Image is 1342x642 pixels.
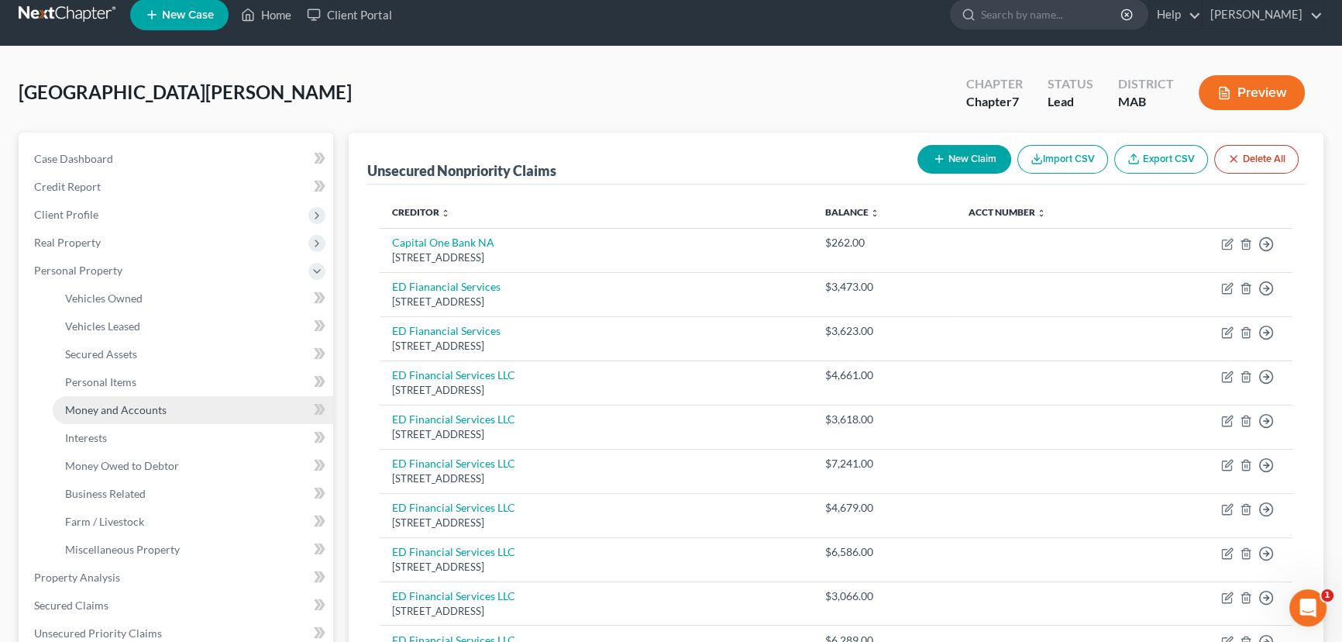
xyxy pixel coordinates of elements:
[53,396,333,424] a: Money and Accounts
[1149,1,1201,29] a: Help
[392,427,800,442] div: [STREET_ADDRESS]
[34,599,108,612] span: Secured Claims
[825,544,944,560] div: $6,586.00
[825,588,944,604] div: $3,066.00
[53,312,333,340] a: Vehicles Leased
[392,604,800,619] div: [STREET_ADDRESS]
[392,545,515,558] a: ED Financial Services LLC
[53,480,333,508] a: Business Related
[19,81,352,103] span: [GEOGRAPHIC_DATA][PERSON_NAME]
[1199,75,1305,110] button: Preview
[392,250,800,265] div: [STREET_ADDRESS]
[392,501,515,514] a: ED Financial Services LLC
[233,1,299,29] a: Home
[34,626,162,640] span: Unsecured Priority Claims
[392,457,515,470] a: ED Financial Services LLC
[1118,75,1174,93] div: District
[34,208,98,221] span: Client Profile
[53,285,333,312] a: Vehicles Owned
[1289,589,1327,626] iframe: Intercom live chat
[825,279,944,295] div: $3,473.00
[392,206,450,218] a: Creditor unfold_more
[34,236,101,249] span: Real Property
[1214,145,1299,174] button: Delete All
[392,339,800,354] div: [STREET_ADDRESS]
[367,161,556,180] div: Unsecured Nonpriority Claims
[65,319,140,333] span: Vehicles Leased
[65,431,107,444] span: Interests
[1037,209,1046,218] i: unfold_more
[22,564,333,592] a: Property Analysis
[53,340,333,368] a: Secured Assets
[392,383,800,398] div: [STREET_ADDRESS]
[392,589,515,602] a: ED Financial Services LLC
[1017,145,1108,174] button: Import CSV
[825,206,879,218] a: Balance unfold_more
[34,264,122,277] span: Personal Property
[392,280,501,293] a: ED Fianancial Services
[392,295,800,309] div: [STREET_ADDRESS]
[53,536,333,564] a: Miscellaneous Property
[1048,75,1093,93] div: Status
[825,456,944,471] div: $7,241.00
[392,324,501,337] a: ED Fianancial Services
[53,424,333,452] a: Interests
[65,403,167,416] span: Money and Accounts
[917,145,1011,174] button: New Claim
[22,173,333,201] a: Credit Report
[34,180,101,193] span: Credit Report
[22,592,333,620] a: Secured Claims
[1012,94,1019,109] span: 7
[65,487,146,500] span: Business Related
[392,516,800,530] div: [STREET_ADDRESS]
[53,452,333,480] a: Money Owed to Debtor
[392,412,515,426] a: ED Financial Services LLC
[65,347,137,361] span: Secured Assets
[53,368,333,396] a: Personal Items
[22,145,333,173] a: Case Dashboard
[34,571,120,584] span: Property Analysis
[392,560,800,575] div: [STREET_ADDRESS]
[825,323,944,339] div: $3,623.00
[1321,589,1333,602] span: 1
[299,1,400,29] a: Client Portal
[1118,93,1174,111] div: MAB
[870,209,879,218] i: unfold_more
[65,459,179,472] span: Money Owed to Debtor
[65,515,144,528] span: Farm / Livestock
[162,9,214,21] span: New Case
[65,543,180,556] span: Miscellaneous Property
[966,93,1023,111] div: Chapter
[65,292,143,305] span: Vehicles Owned
[392,368,515,381] a: ED Financial Services LLC
[825,500,944,516] div: $4,679.00
[825,368,944,383] div: $4,661.00
[392,471,800,486] div: [STREET_ADDRESS]
[441,209,450,218] i: unfold_more
[825,235,944,250] div: $262.00
[65,375,136,388] span: Personal Items
[1114,145,1208,174] a: Export CSV
[825,412,944,427] div: $3,618.00
[1048,93,1093,111] div: Lead
[966,75,1023,93] div: Chapter
[392,236,494,249] a: Capital One Bank NA
[1203,1,1323,29] a: [PERSON_NAME]
[53,508,333,536] a: Farm / Livestock
[969,206,1046,218] a: Acct Number unfold_more
[34,152,113,165] span: Case Dashboard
